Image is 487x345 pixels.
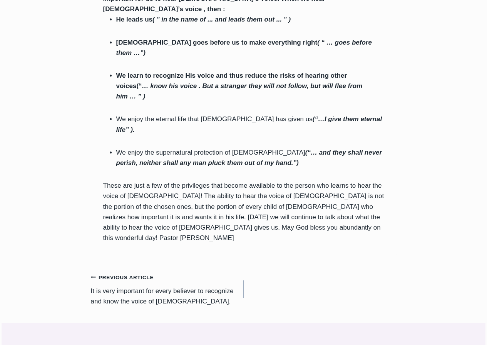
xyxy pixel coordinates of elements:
[208,16,213,23] font: ...
[91,287,234,305] font: It is very important for every believer to recognize and know the voice of [DEMOGRAPHIC_DATA].
[91,272,244,307] a: Previous articleIt is very important for every believer to recognize and know the voice of [DEMOG...
[204,5,221,13] font: , then
[91,272,397,307] nav: Articles
[116,39,318,46] font: [DEMOGRAPHIC_DATA] goes before us to make everything right
[288,16,291,23] font: )
[103,182,384,242] font: These are just a few of the privileges that become available to the person who learns to hear the...
[223,5,225,13] font: :
[143,93,145,100] font: )
[215,16,282,23] font: and leads them out ...
[156,16,206,23] font: " in the name of
[116,72,347,90] font: We learn to recognize His voice and thus reduce the risks of hearing other voices
[326,39,333,46] font: …
[142,82,149,90] font: …
[134,49,146,57] font: …”)
[317,39,320,46] font: (
[116,115,382,133] font: (“…I give them eternal life”
[138,93,141,100] font: ”
[131,126,134,133] font: ).
[152,16,155,23] font: (
[116,39,372,57] font: goes before them
[136,82,142,90] font: (“
[116,82,363,100] font: . But a stranger they will not follow, but will flee from him
[116,16,153,23] font: He leads us
[116,115,313,123] font: We enjoy the eternal life that [DEMOGRAPHIC_DATA] has given us
[321,39,325,46] font: “
[99,275,154,280] font: Previous article
[129,93,136,100] font: …
[305,149,317,156] font: (“…
[150,82,197,90] font: know his voice
[116,149,305,156] font: We enjoy the supernatural protection of [DEMOGRAPHIC_DATA]
[284,16,287,23] font: "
